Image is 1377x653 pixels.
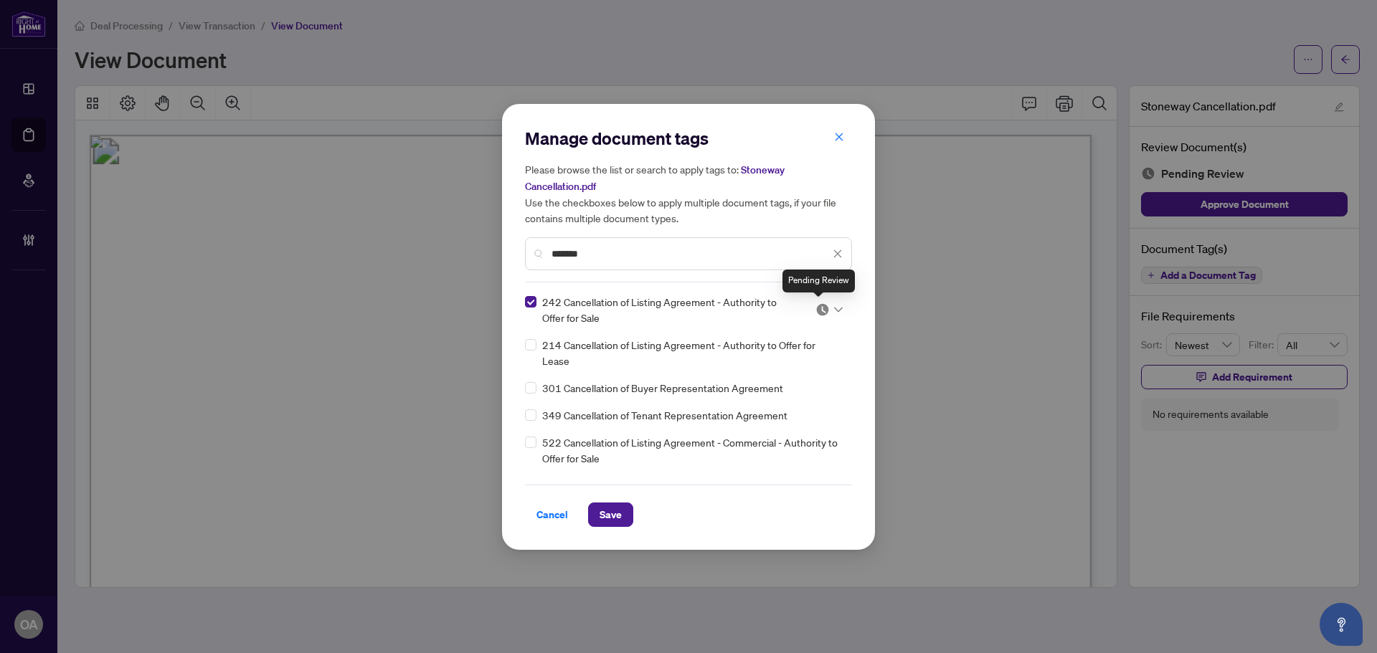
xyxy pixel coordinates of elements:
[782,270,855,292] div: Pending Review
[542,294,798,325] span: 242 Cancellation of Listing Agreement - Authority to Offer for Sale
[536,503,568,526] span: Cancel
[833,249,843,259] span: close
[815,302,843,317] span: Pending Review
[588,502,633,527] button: Save
[542,434,843,466] span: 522 Cancellation of Listing Agreement - Commercial - Authority to Offer for Sale
[600,503,622,526] span: Save
[1320,603,1363,646] button: Open asap
[542,407,787,423] span: 349 Cancellation of Tenant Representation Agreement
[525,161,852,226] h5: Please browse the list or search to apply tags to: Use the checkboxes below to apply multiple doc...
[542,337,843,368] span: 214 Cancellation of Listing Agreement - Authority to Offer for Lease
[542,380,783,396] span: 301 Cancellation of Buyer Representation Agreement
[525,163,785,193] span: Stoneway Cancellation.pdf
[525,502,579,527] button: Cancel
[525,127,852,150] h2: Manage document tags
[815,302,830,317] img: status
[834,132,844,142] span: close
